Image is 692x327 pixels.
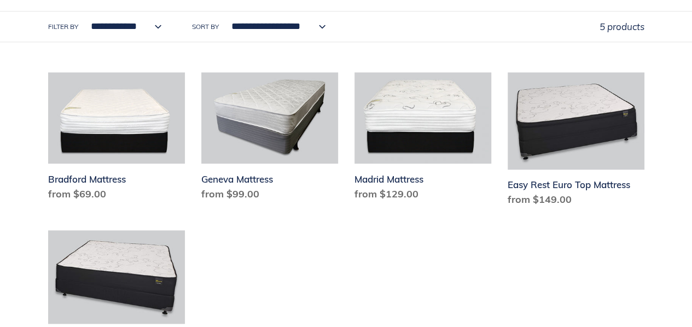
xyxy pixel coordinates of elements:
span: 5 products [600,21,644,32]
a: Geneva Mattress [201,72,338,206]
a: Easy Rest Euro Top Mattress [508,72,644,212]
label: Filter by [48,22,78,32]
a: Bradford Mattress [48,72,185,206]
a: Madrid Mattress [354,72,491,206]
label: Sort by [192,22,219,32]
